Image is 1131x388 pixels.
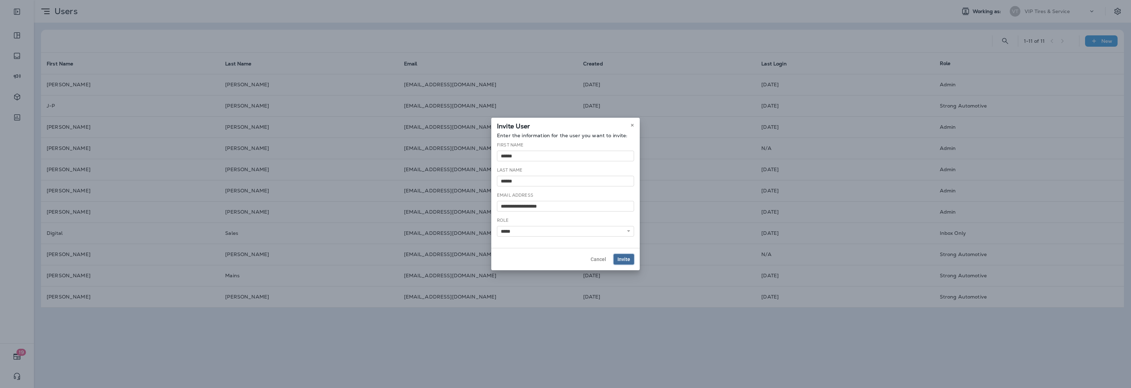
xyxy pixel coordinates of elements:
[497,167,522,173] label: Last Name
[617,257,630,262] span: Invite
[497,218,509,223] label: Role
[497,133,634,138] p: Enter the information for the user you want to invite:
[614,254,634,265] button: Invite
[591,257,606,262] span: Cancel
[491,118,640,133] div: Invite User
[587,254,610,265] button: Cancel
[497,192,533,198] label: Email Address
[497,142,523,148] label: First Name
